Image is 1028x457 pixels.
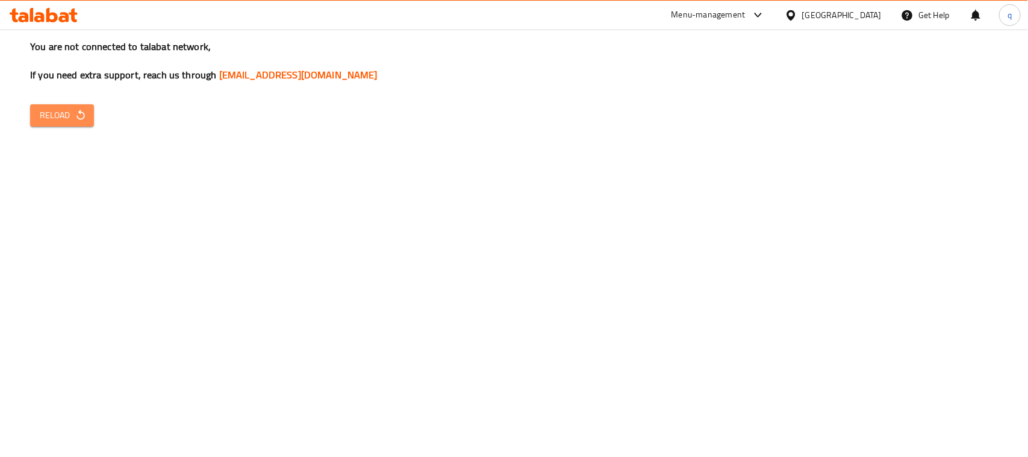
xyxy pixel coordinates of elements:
[802,8,882,22] div: [GEOGRAPHIC_DATA]
[219,66,378,84] a: [EMAIL_ADDRESS][DOMAIN_NAME]
[30,104,94,127] button: Reload
[30,40,998,82] h3: You are not connected to talabat network, If you need extra support, reach us through
[1008,8,1012,22] span: q
[671,8,746,22] div: Menu-management
[40,108,84,123] span: Reload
